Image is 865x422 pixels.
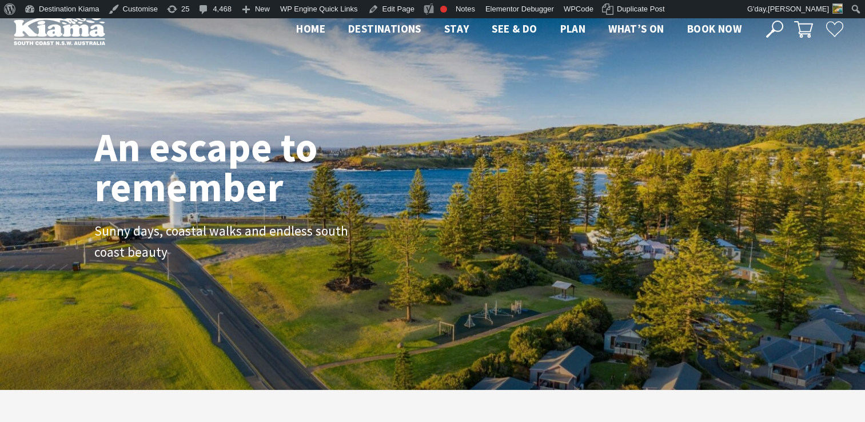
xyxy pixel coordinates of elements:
span: Plan [560,22,586,35]
span: See & Do [492,22,537,35]
span: Stay [444,22,469,35]
h1: An escape to remember [94,127,409,207]
span: [PERSON_NAME] [768,5,829,13]
img: Kiama Logo [14,14,105,45]
span: Book now [687,22,742,35]
span: Destinations [348,22,421,35]
span: Home [296,22,325,35]
div: Focus keyphrase not set [440,6,447,13]
p: Sunny days, coastal walks and endless south coast beauty [94,221,352,263]
span: What’s On [608,22,664,35]
nav: Main Menu [285,20,753,39]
